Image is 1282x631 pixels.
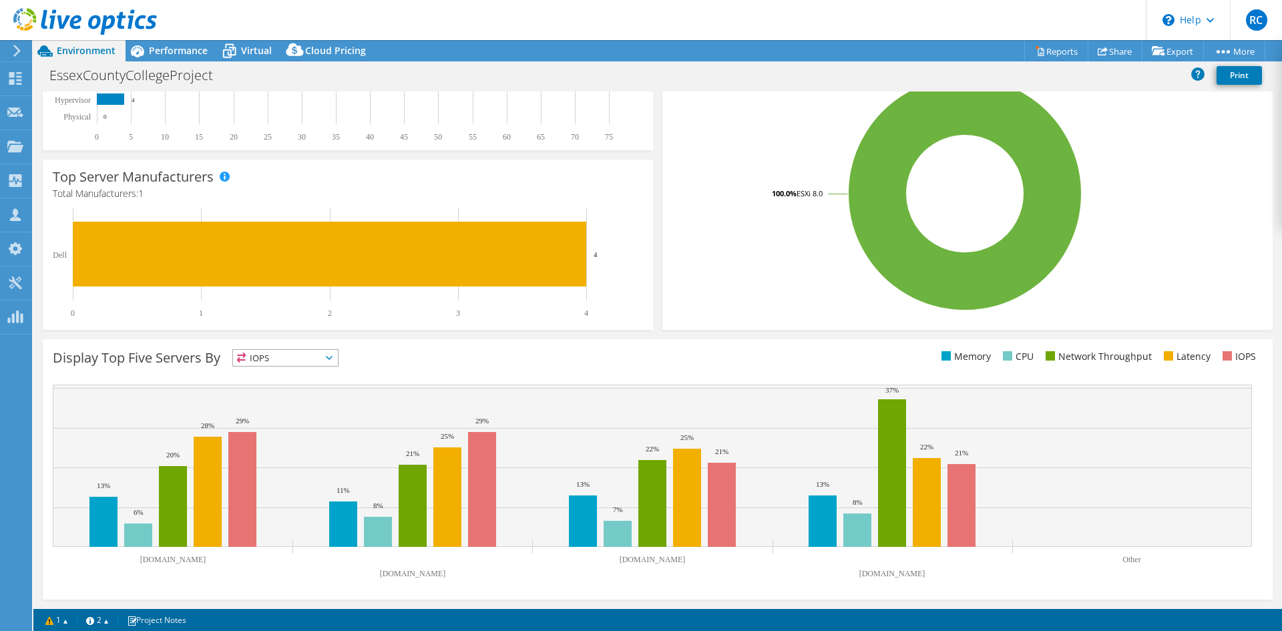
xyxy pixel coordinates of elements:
h3: Top Server Manufacturers [53,170,214,184]
text: 25 [264,132,272,142]
text: 65 [537,132,545,142]
text: 8% [853,498,863,506]
a: Project Notes [118,612,196,628]
text: 20% [166,451,180,459]
text: 29% [475,417,489,425]
tspan: 100.0% [772,188,797,198]
text: 35 [332,132,340,142]
text: [DOMAIN_NAME] [140,555,206,564]
text: 45 [400,132,408,142]
text: 13% [576,480,590,488]
text: 0 [103,114,107,120]
text: 60 [503,132,511,142]
text: 8% [373,501,383,509]
text: 55 [469,132,477,142]
text: [DOMAIN_NAME] [380,569,446,578]
li: CPU [1000,349,1034,364]
a: 1 [36,612,77,628]
tspan: ESXi 8.0 [797,188,823,198]
text: 11% [337,486,350,494]
text: 7% [613,505,623,513]
h1: EssexCountyCollegeProject [43,68,234,83]
text: Other [1122,555,1140,564]
text: 22% [920,443,933,451]
text: 15 [195,132,203,142]
li: Latency [1160,349,1211,364]
text: 21% [715,447,728,455]
text: 3 [456,308,460,318]
text: 37% [885,386,899,394]
span: IOPS [233,350,338,366]
text: 22% [646,445,659,453]
text: 40 [366,132,374,142]
text: 30 [298,132,306,142]
a: Share [1088,41,1142,61]
span: Performance [149,44,208,57]
a: Export [1142,41,1204,61]
a: More [1203,41,1265,61]
text: 13% [97,481,110,489]
text: 4 [132,97,135,103]
span: Virtual [241,44,272,57]
text: 25% [680,433,694,441]
text: Hypervisor [55,95,91,105]
text: 28% [201,421,214,429]
text: 20 [230,132,238,142]
svg: \n [1162,14,1174,26]
text: 10 [161,132,169,142]
span: Cloud Pricing [305,44,366,57]
text: 6% [134,508,144,516]
text: 4 [594,250,598,258]
text: 50 [434,132,442,142]
li: IOPS [1219,349,1256,364]
h4: Total Manufacturers: [53,186,643,201]
span: 1 [138,187,144,200]
text: 0 [95,132,99,142]
span: Environment [57,44,116,57]
text: Dell [53,250,67,260]
a: Reports [1024,41,1088,61]
a: 2 [77,612,118,628]
li: Network Throughput [1042,349,1152,364]
text: [DOMAIN_NAME] [620,555,686,564]
span: RC [1246,9,1267,31]
text: 29% [236,417,249,425]
text: Physical [63,112,91,122]
a: Print [1217,66,1262,85]
li: Memory [938,349,991,364]
text: 13% [816,480,829,488]
text: 25% [441,432,454,440]
text: 2 [328,308,332,318]
text: 21% [955,449,968,457]
text: 21% [406,449,419,457]
text: 0 [71,308,75,318]
text: 75 [605,132,613,142]
text: 1 [199,308,203,318]
text: 5 [129,132,133,142]
text: [DOMAIN_NAME] [859,569,925,578]
text: 4 [584,308,588,318]
text: 70 [571,132,579,142]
